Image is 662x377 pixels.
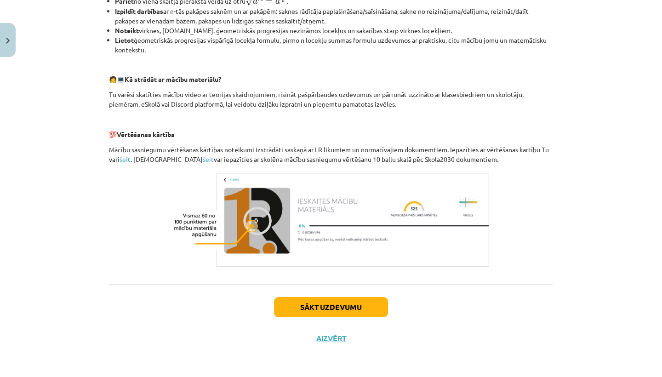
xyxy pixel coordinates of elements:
p: Tu varēsi skatīties mācību video ar teorijas skaidrojumiem, risināt pašpārbaudes uzdevumus un pār... [109,90,553,109]
b: Noteikt [115,26,139,34]
b: Lietot [115,36,134,44]
b: Vērtēšanas kārtība [117,130,175,138]
button: Aizvērt [314,334,348,343]
p: 🧑 💻 [109,74,553,84]
li: ģeometriskās progresijas vispārīgā locekļa formulu, pirmo n locekļu summas formulu uzdevumos ar p... [115,35,553,55]
button: Sākt uzdevumu [274,297,388,317]
p: 💯 [109,130,553,139]
li: virknes, [DOMAIN_NAME]. ģeometriskās progresijas nezināmos locekļus un sakarības starp virknes lo... [115,26,553,35]
img: icon-close-lesson-0947bae3869378f0d4975bcd49f059093ad1ed9edebbc8119c70593378902aed.svg [6,38,10,44]
a: šeit [120,155,131,163]
b: Kā strādāt ar mācību materiālu? [125,75,221,83]
p: Mācību sasniegumu vērtēšanas kārtības noteikumi izstrādāti saskaņā ar LR likumiem un normatīvajie... [109,145,553,164]
li: ar n-tās pakāpes saknēm un ar pakāpēm: saknes rādītāja paplašināšana/saīsināšana, sakne no reizin... [115,6,553,26]
a: šeit [203,155,214,163]
span: n [282,0,285,3]
b: Izpildīt darbības [115,7,163,15]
